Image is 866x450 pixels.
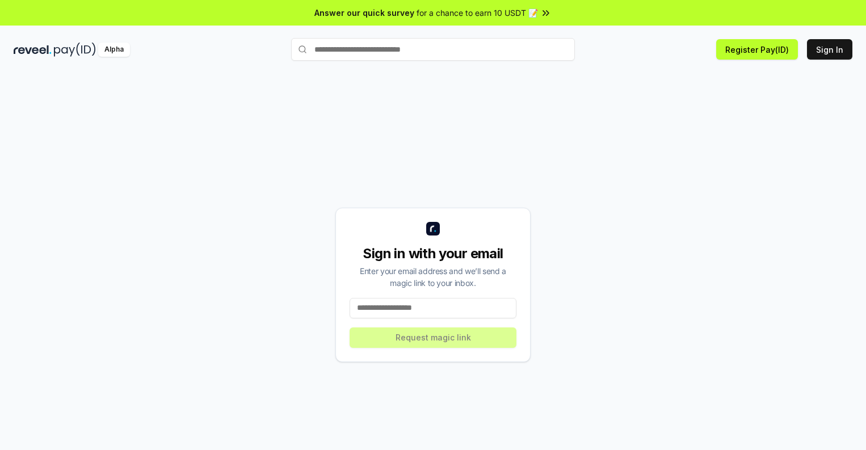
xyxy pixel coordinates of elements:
button: Register Pay(ID) [716,39,798,60]
img: logo_small [426,222,440,235]
img: pay_id [54,43,96,57]
div: Enter your email address and we’ll send a magic link to your inbox. [350,265,516,289]
span: for a chance to earn 10 USDT 📝 [417,7,538,19]
img: reveel_dark [14,43,52,57]
span: Answer our quick survey [314,7,414,19]
button: Sign In [807,39,852,60]
div: Alpha [98,43,130,57]
div: Sign in with your email [350,245,516,263]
